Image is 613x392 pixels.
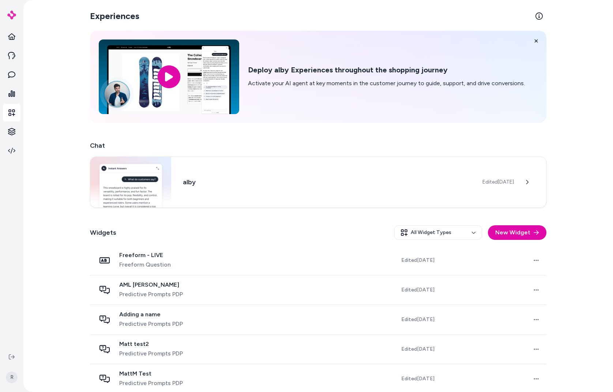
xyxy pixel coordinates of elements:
[119,260,171,269] span: Freeform Question
[4,366,19,389] button: R
[119,290,183,299] span: Predictive Prompts PDP
[7,11,16,19] img: alby Logo
[248,65,525,75] h2: Deploy alby Experiences throughout the shopping journey
[401,257,435,264] span: Edited [DATE]
[6,372,18,383] span: R
[401,316,435,323] span: Edited [DATE]
[119,252,171,259] span: Freeform - LIVE
[119,340,183,348] span: Matt test2
[394,225,482,240] button: All Widget Types
[90,10,139,22] h2: Experiences
[488,225,546,240] button: New Widget
[401,286,435,294] span: Edited [DATE]
[90,140,546,151] h2: Chat
[482,178,514,186] span: Edited [DATE]
[90,157,171,207] img: Chat widget
[183,177,471,187] h3: alby
[119,379,183,388] span: Predictive Prompts PDP
[90,157,546,208] a: Chat widgetalbyEdited[DATE]
[248,79,525,88] p: Activate your AI agent at key moments in the customer journey to guide, support, and drive conver...
[119,320,183,328] span: Predictive Prompts PDP
[401,346,435,353] span: Edited [DATE]
[119,281,183,289] span: AML [PERSON_NAME]
[90,227,116,238] h2: Widgets
[119,311,183,318] span: Adding a name
[119,349,183,358] span: Predictive Prompts PDP
[401,375,435,382] span: Edited [DATE]
[119,370,183,377] span: MattM Test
